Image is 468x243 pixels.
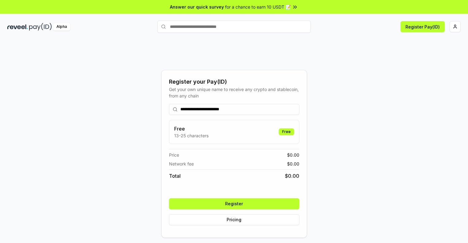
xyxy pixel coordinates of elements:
[169,198,299,209] button: Register
[174,125,209,132] h3: Free
[285,172,299,180] span: $ 0.00
[7,23,28,31] img: reveel_dark
[53,23,70,31] div: Alpha
[225,4,291,10] span: for a chance to earn 10 USDT 📝
[169,161,194,167] span: Network fee
[401,21,445,32] button: Register Pay(ID)
[279,128,294,135] div: Free
[174,132,209,139] p: 13-25 characters
[29,23,52,31] img: pay_id
[287,161,299,167] span: $ 0.00
[287,152,299,158] span: $ 0.00
[169,172,181,180] span: Total
[169,214,299,225] button: Pricing
[169,152,179,158] span: Price
[170,4,224,10] span: Answer our quick survey
[169,78,299,86] div: Register your Pay(ID)
[169,86,299,99] div: Get your own unique name to receive any crypto and stablecoin, from any chain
